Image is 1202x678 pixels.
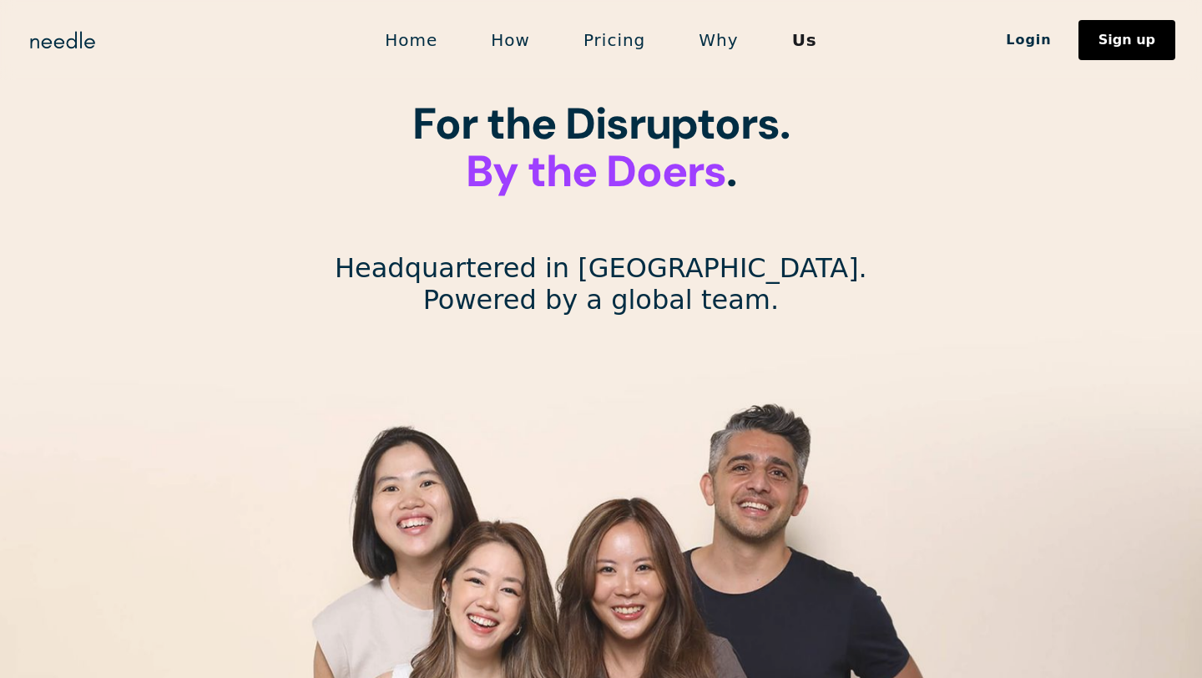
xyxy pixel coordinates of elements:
span: By the Doers [466,143,726,200]
div: Sign up [1098,33,1155,47]
a: Us [765,23,844,58]
a: Sign up [1078,20,1175,60]
p: Headquartered in [GEOGRAPHIC_DATA]. Powered by a global team. [335,252,867,316]
a: Login [979,26,1078,54]
a: Pricing [557,23,672,58]
h1: For the Disruptors. ‍ . ‍ [412,100,790,244]
a: Home [358,23,464,58]
a: How [464,23,557,58]
a: Why [672,23,765,58]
